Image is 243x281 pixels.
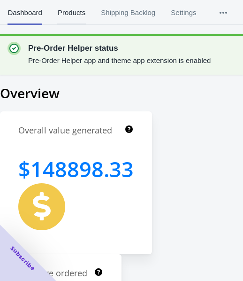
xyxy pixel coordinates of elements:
p: Pre-Order Helper app and theme app extension is enabled [28,56,211,65]
h1: 148898.33 [18,155,134,183]
span: Shipping Backlog [101,0,156,25]
button: More tabs [204,0,243,25]
span: Products [57,0,85,25]
h1: Overall value generated [18,125,112,136]
span: Subscribe [8,244,37,273]
span: Settings [171,0,197,25]
span: $ [18,155,30,183]
p: Pre-Order Helper status [28,43,211,54]
span: Dashboard [8,0,42,25]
